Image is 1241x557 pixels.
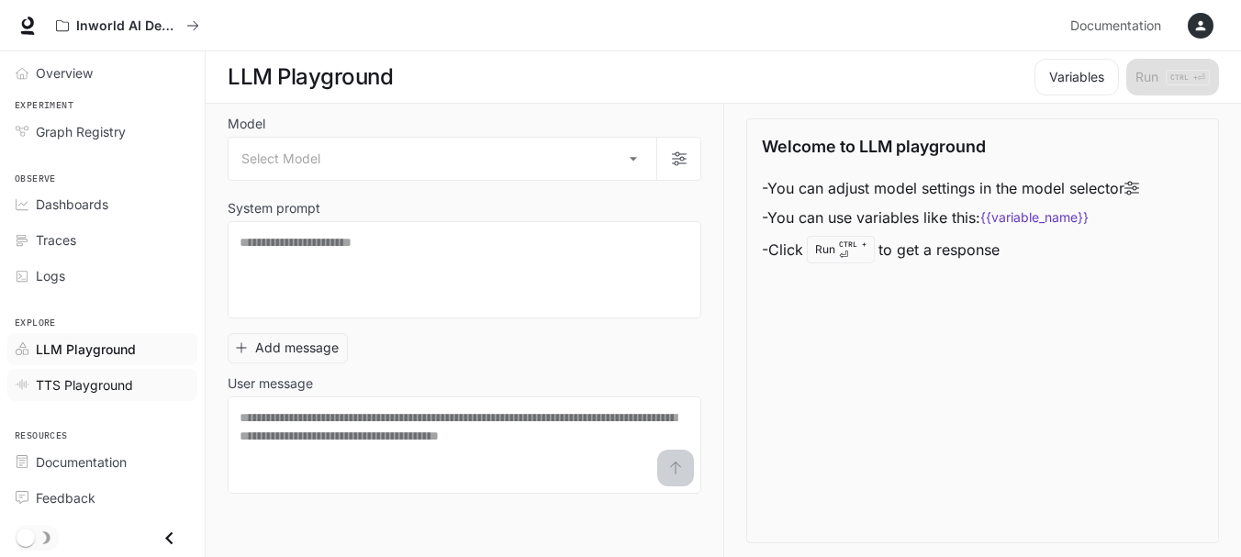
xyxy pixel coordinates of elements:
li: - Click to get a response [762,232,1139,267]
p: ⏎ [839,239,866,261]
p: User message [228,377,313,390]
p: Inworld AI Demos [76,18,179,34]
h1: LLM Playground [228,59,393,95]
p: CTRL + [839,239,866,250]
button: Variables [1034,59,1119,95]
span: Traces [36,230,76,250]
span: Documentation [36,452,127,472]
a: LLM Playground [7,333,197,365]
a: Feedback [7,482,197,514]
p: Welcome to LLM playground [762,134,986,159]
div: Select Model [229,138,656,180]
span: Select Model [241,150,320,168]
a: TTS Playground [7,369,197,401]
a: Overview [7,57,197,89]
span: TTS Playground [36,375,133,395]
span: Documentation [1070,15,1161,38]
a: Traces [7,224,197,256]
li: - You can adjust model settings in the model selector [762,173,1139,203]
a: Documentation [7,446,197,478]
a: Logs [7,260,197,292]
button: Add message [228,333,348,363]
span: Graph Registry [36,122,126,141]
a: Graph Registry [7,116,197,148]
a: Dashboards [7,188,197,220]
span: Overview [36,63,93,83]
div: Run [807,236,875,263]
span: Dashboards [36,195,108,214]
li: - You can use variables like this: [762,203,1139,232]
p: Model [228,117,265,130]
p: System prompt [228,202,320,215]
span: Dark mode toggle [17,527,35,547]
button: All workspaces [48,7,207,44]
span: Logs [36,266,65,285]
button: Close drawer [149,519,190,557]
span: Feedback [36,488,95,507]
a: Documentation [1063,7,1175,44]
code: {{variable_name}} [980,208,1089,227]
span: LLM Playground [36,340,136,359]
